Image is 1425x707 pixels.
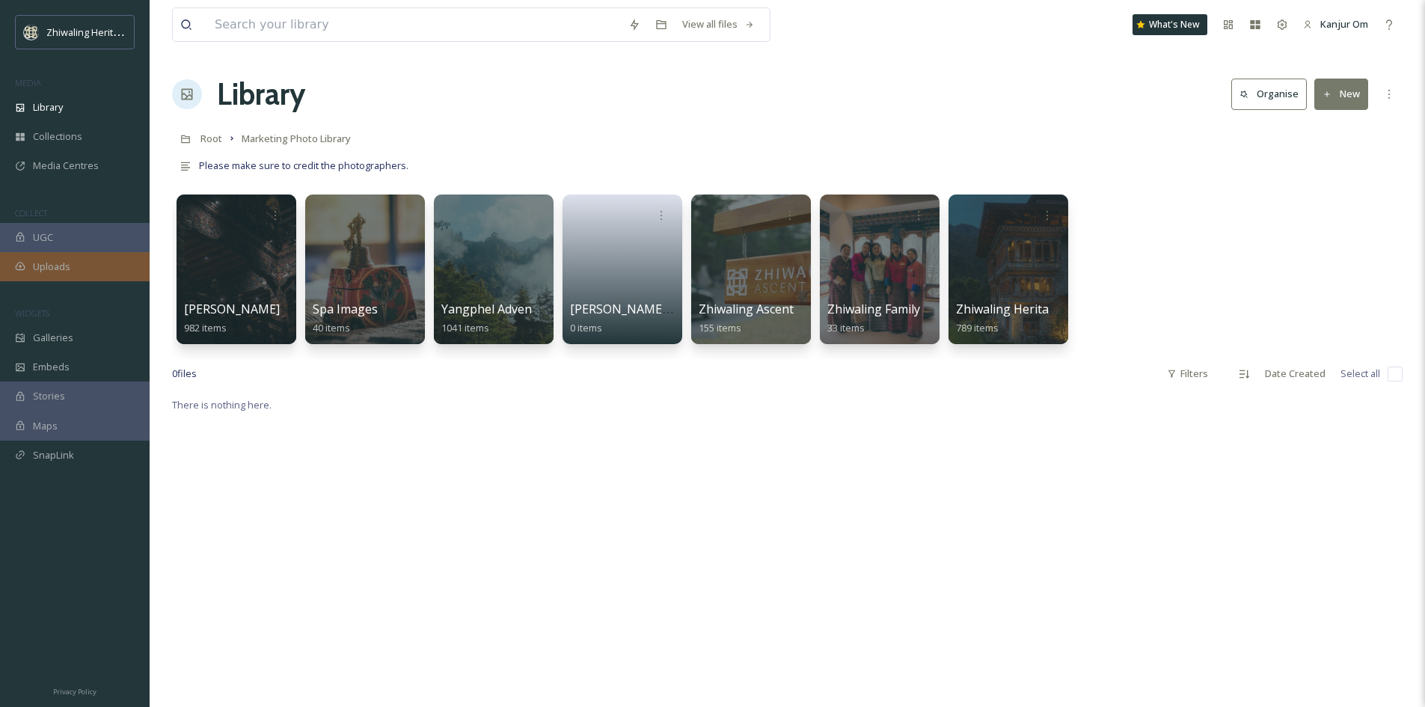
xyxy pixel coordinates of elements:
span: 0 file s [172,367,197,381]
span: Uploads [33,260,70,274]
span: 33 items [827,321,865,334]
a: Root [200,129,222,147]
span: 789 items [956,321,999,334]
span: Stories [33,389,65,403]
a: [PERSON_NAME] and Zhiwaling Memories0 items [570,302,807,334]
span: 0 items [570,321,602,334]
a: View all files [675,10,762,39]
span: Maps [33,419,58,433]
a: Spa Images40 items [313,302,378,334]
a: What's New [1133,14,1207,35]
img: Screenshot%202025-04-29%20at%2011.05.50.png [24,25,39,40]
span: Please make sure to credit the photographers. [199,159,408,172]
span: Kanjur Om [1320,17,1368,31]
a: [PERSON_NAME]982 items [184,302,280,334]
span: Galleries [33,331,73,345]
span: 40 items [313,321,350,334]
span: Yangphel Adventure Travel [441,301,595,317]
span: SnapLink [33,448,74,462]
span: MEDIA [15,77,41,88]
span: Zhiwaling Ascent [699,301,794,317]
span: There is nothing here. [172,398,272,411]
a: Zhiwaling Heritage789 items [956,302,1063,334]
span: 1041 items [441,321,489,334]
span: UGC [33,230,53,245]
input: Search your library [207,8,621,41]
button: New [1314,79,1368,109]
span: Media Centres [33,159,99,173]
span: Collections [33,129,82,144]
span: Spa Images [313,301,378,317]
span: Privacy Policy [53,687,96,697]
div: Filters [1159,359,1216,388]
span: COLLECT [15,207,47,218]
a: Marketing Photo Library [242,129,351,147]
a: Privacy Policy [53,682,96,700]
a: Zhiwaling Ascent155 items [699,302,794,334]
button: Organise [1231,79,1307,109]
span: 982 items [184,321,227,334]
span: [PERSON_NAME] and Zhiwaling Memories [570,301,807,317]
span: Library [33,100,63,114]
a: Library [217,72,305,117]
span: Marketing Photo Library [242,132,351,145]
a: Organise [1231,79,1314,109]
span: Select all [1340,367,1380,381]
span: 155 items [699,321,741,334]
span: Root [200,132,222,145]
span: Zhiwaling Family [827,301,920,317]
a: Yangphel Adventure Travel1041 items [441,302,595,334]
a: Kanjur Om [1296,10,1376,39]
div: Date Created [1257,359,1333,388]
span: Embeds [33,360,70,374]
span: WIDGETS [15,307,49,319]
span: Zhiwaling Heritage [956,301,1063,317]
a: Zhiwaling Family33 items [827,302,920,334]
span: [PERSON_NAME] [184,301,280,317]
span: Zhiwaling Heritage [46,25,129,39]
